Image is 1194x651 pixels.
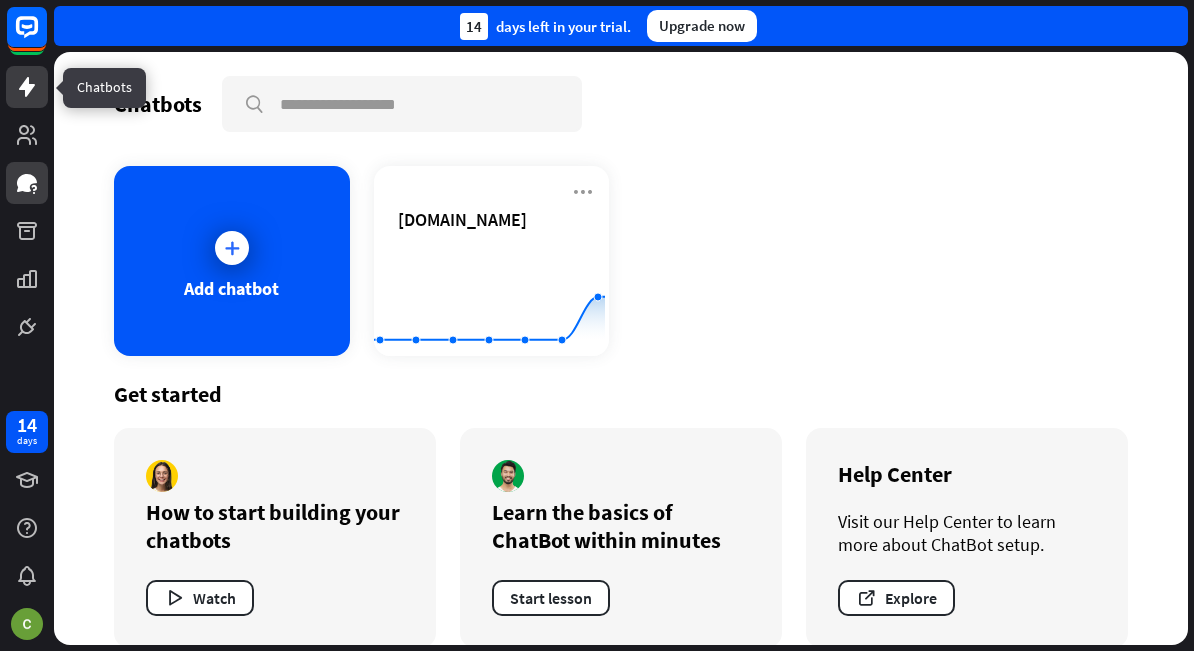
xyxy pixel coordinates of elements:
[114,380,1128,408] div: Get started
[838,580,955,616] button: Explore
[398,208,527,231] span: Admin.dior.com
[460,13,488,40] div: 14
[184,277,279,300] div: Add chatbot
[647,10,757,42] div: Upgrade now
[114,90,202,118] div: Chatbots
[17,434,37,448] div: days
[492,580,610,616] button: Start lesson
[146,498,404,554] div: How to start building your chatbots
[838,460,1096,488] div: Help Center
[17,416,37,434] div: 14
[146,580,254,616] button: Watch
[6,411,48,453] a: 14 days
[460,13,631,40] div: days left in your trial.
[492,460,524,492] img: author
[492,498,750,554] div: Learn the basics of ChatBot within minutes
[146,460,178,492] img: author
[838,510,1096,556] div: Visit our Help Center to learn more about ChatBot setup.
[16,8,76,68] button: Open LiveChat chat widget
